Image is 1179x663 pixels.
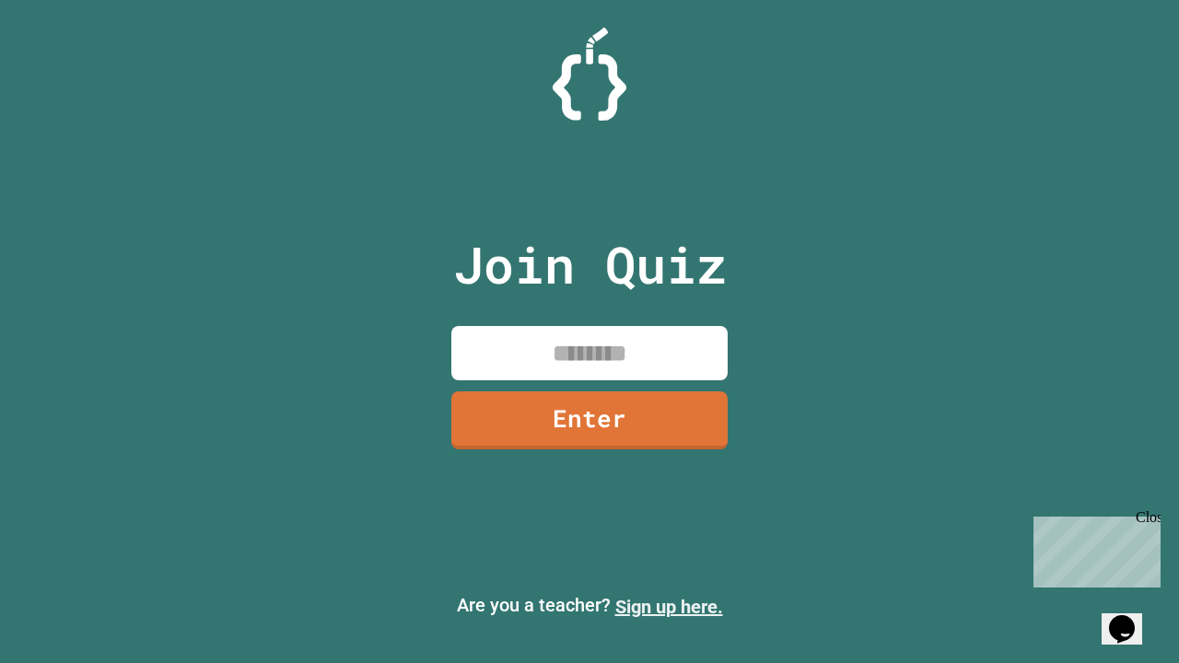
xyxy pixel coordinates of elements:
a: Enter [451,391,728,449]
p: Join Quiz [453,227,727,303]
p: Are you a teacher? [15,591,1164,621]
iframe: chat widget [1026,509,1161,587]
div: Chat with us now!Close [7,7,127,117]
img: Logo.svg [553,28,626,121]
iframe: chat widget [1102,589,1161,645]
a: Sign up here. [615,596,723,618]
